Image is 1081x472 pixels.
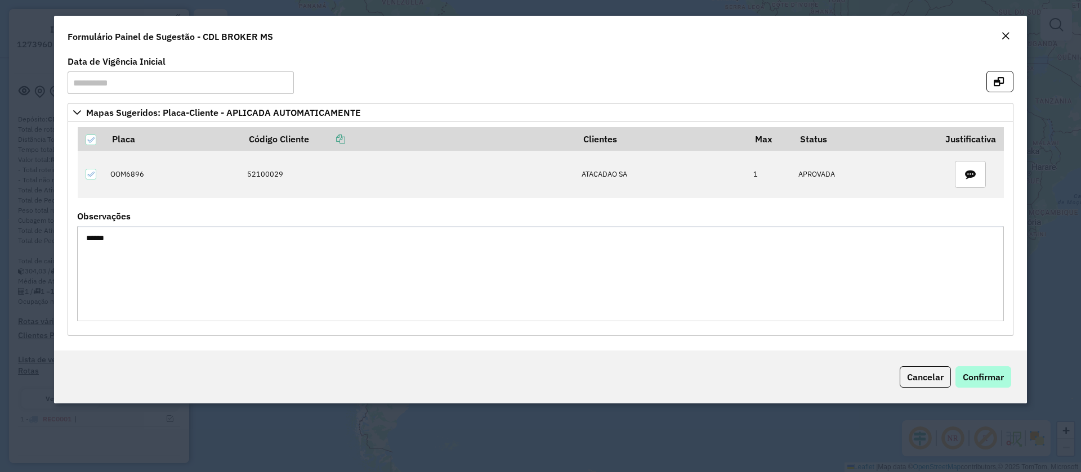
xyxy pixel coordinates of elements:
button: Close [998,29,1013,44]
a: Copiar [309,133,345,145]
label: Data de Vigência Inicial [68,55,166,68]
th: Clientes [575,127,747,151]
td: OOM6896 [105,151,242,198]
th: Código Cliente [241,127,575,151]
div: Mapas Sugeridos: Placa-Cliente - APLICADA AUTOMATICAMENTE [68,122,1013,336]
button: Cancelar [900,366,951,388]
span: Cancelar [907,371,944,383]
h4: Formulário Painel de Sugestão - CDL BROKER MS [68,30,273,43]
td: 52100029 [241,151,575,198]
span: Confirmar [963,371,1004,383]
td: APROVADA [793,151,938,198]
hb-button: Abrir em nova aba [986,75,1013,86]
th: Justificativa [937,127,1003,151]
label: Observações [77,209,131,223]
th: Max [748,127,793,151]
a: Mapas Sugeridos: Placa-Cliente - APLICADA AUTOMATICAMENTE [68,103,1013,122]
em: Fechar [1001,32,1010,41]
th: Status [793,127,938,151]
td: ATACADAO SA [575,151,747,198]
button: Confirmar [955,366,1011,388]
td: 1 [748,151,793,198]
th: Placa [105,127,242,151]
span: Mapas Sugeridos: Placa-Cliente - APLICADA AUTOMATICAMENTE [86,108,361,117]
